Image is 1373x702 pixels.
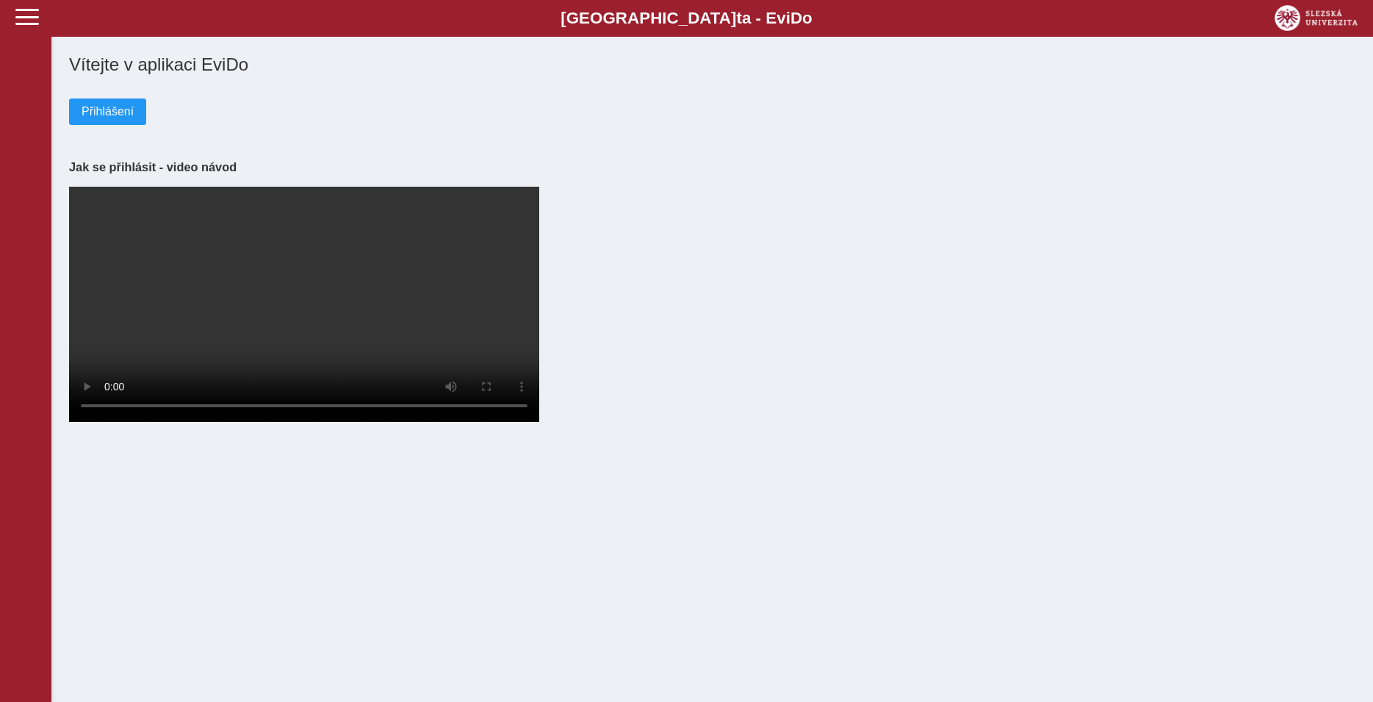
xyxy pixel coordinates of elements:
[82,105,134,118] span: Přihlášení
[802,9,812,27] span: o
[736,9,741,27] span: t
[69,99,146,125] button: Přihlášení
[69,187,539,422] video: Your browser does not support the video tag.
[44,9,1329,28] b: [GEOGRAPHIC_DATA] a - Evi
[69,160,1355,174] h3: Jak se přihlásit - video návod
[1275,5,1358,31] img: logo_web_su.png
[790,9,802,27] span: D
[69,54,1355,75] h1: Vítejte v aplikaci EviDo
